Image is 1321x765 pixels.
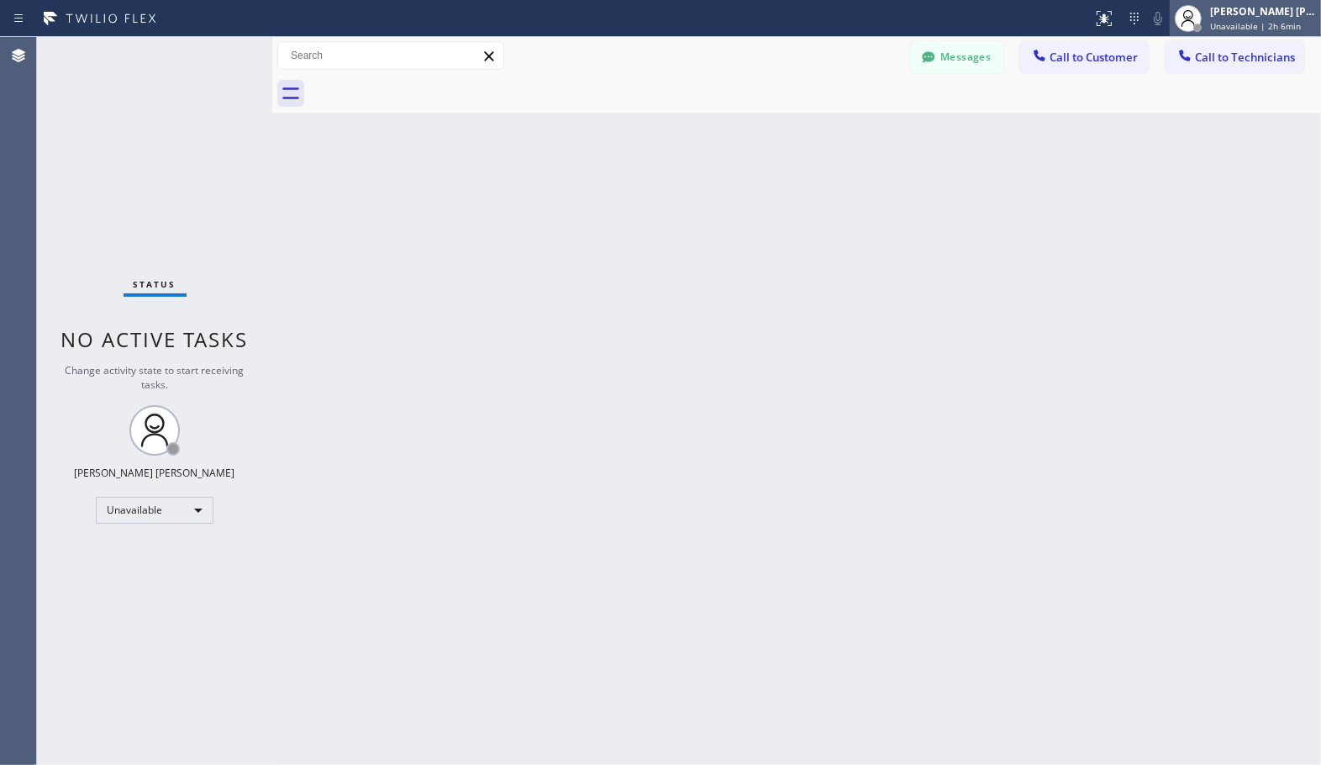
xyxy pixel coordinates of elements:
span: No active tasks [61,325,249,353]
input: Search [278,42,503,69]
button: Call to Customer [1020,41,1149,73]
button: Messages [911,41,1003,73]
div: [PERSON_NAME] [PERSON_NAME] [75,466,235,480]
button: Call to Technicians [1166,41,1304,73]
span: Call to Customer [1050,50,1138,65]
button: Mute [1146,7,1170,30]
span: Status [134,278,176,290]
span: Unavailable | 2h 6min [1210,20,1301,32]
div: Unavailable [96,497,213,524]
span: Change activity state to start receiving tasks. [66,363,245,392]
div: [PERSON_NAME] [PERSON_NAME] [1210,4,1316,18]
span: Call to Technicians [1195,50,1295,65]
